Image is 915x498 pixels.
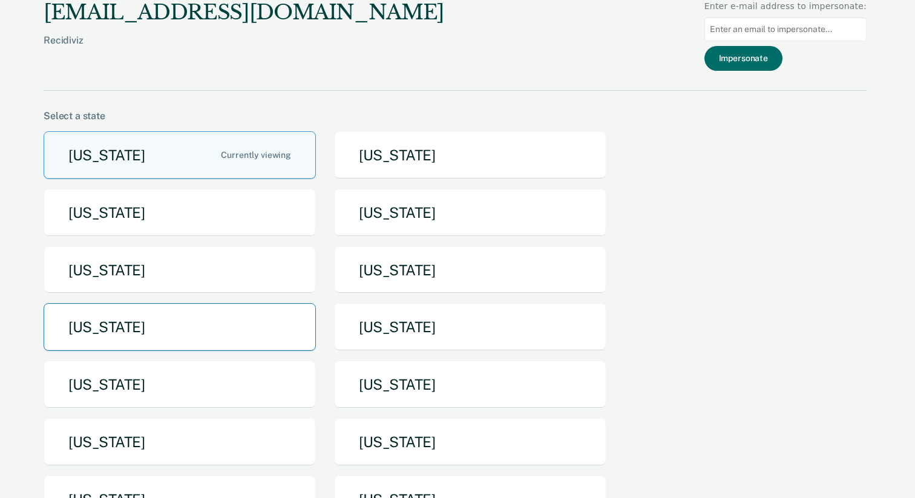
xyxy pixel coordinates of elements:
button: [US_STATE] [44,418,316,466]
button: [US_STATE] [334,246,606,294]
div: Recidiviz [44,34,444,65]
button: [US_STATE] [334,303,606,351]
button: [US_STATE] [44,131,316,179]
button: [US_STATE] [44,361,316,408]
button: [US_STATE] [334,131,606,179]
button: [US_STATE] [334,418,606,466]
button: [US_STATE] [334,361,606,408]
button: [US_STATE] [334,189,606,237]
button: [US_STATE] [44,246,316,294]
button: [US_STATE] [44,189,316,237]
button: [US_STATE] [44,303,316,351]
input: Enter an email to impersonate... [704,18,867,41]
button: Impersonate [704,46,782,71]
div: Select a state [44,110,867,122]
